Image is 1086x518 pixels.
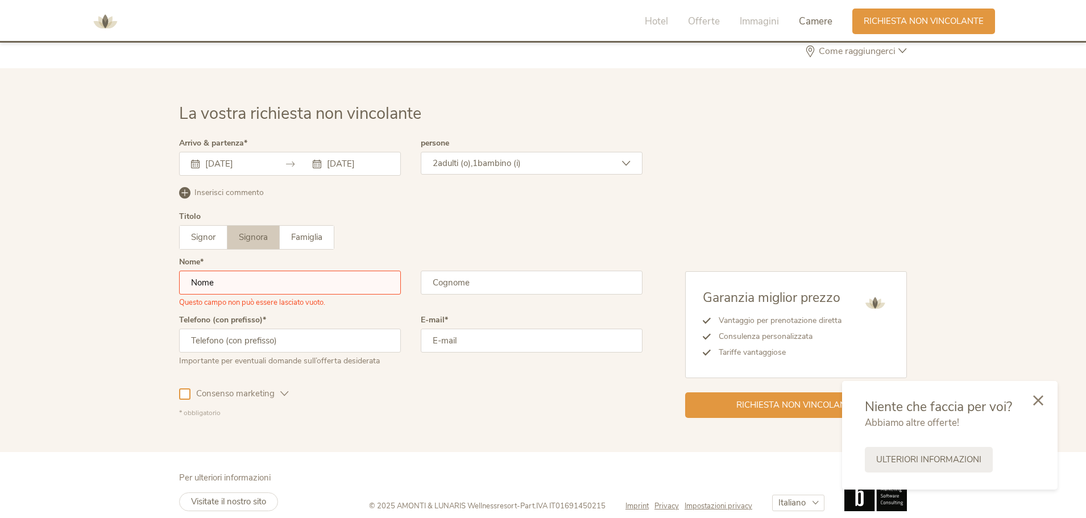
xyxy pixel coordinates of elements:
[438,158,472,169] span: adulti (o),
[191,231,215,243] span: Signor
[520,501,606,511] span: Part.IVA IT01691450215
[179,213,201,221] div: Titolo
[876,454,981,466] span: Ulteriori informazioni
[654,501,685,511] a: Privacy
[179,316,266,324] label: Telefono (con prefisso)
[816,47,898,56] span: Come raggiungerci
[865,447,993,473] a: Ulteriori informazioni
[179,258,204,266] label: Nome
[478,158,521,169] span: bambino (i)
[864,15,984,27] span: Richiesta non vincolante
[179,353,401,367] div: Importante per eventuali domande sull’offerta desiderata
[711,329,842,345] li: Consulenza personalizzata
[88,17,122,25] a: AMONTI & LUNARIS Wellnessresort
[179,271,401,295] input: Nome
[865,398,1012,416] span: Niente che faccia per voi?
[421,271,643,295] input: Cognome
[202,158,267,169] input: Arrivo
[179,408,643,418] div: * obbligatorio
[88,5,122,39] img: AMONTI & LUNARIS Wellnessresort
[865,416,959,429] span: Abbiamo altre offerte!
[179,295,325,308] span: Questo campo non può essere lasciato vuoto.
[625,501,649,511] span: Imprint
[190,388,280,400] span: Consenso marketing
[179,329,401,353] input: Telefono (con prefisso)
[179,492,278,511] a: Visitate il nostro sito
[324,158,389,169] input: Partenza
[179,139,247,147] label: Arrivo & partenza
[369,501,517,511] span: © 2025 AMONTI & LUNARIS Wellnessresort
[239,231,268,243] span: Signora
[736,399,856,411] span: Richiesta non vincolante
[191,496,266,507] span: Visitate il nostro sito
[421,139,449,147] label: persone
[472,158,478,169] span: 1
[740,15,779,28] span: Immagini
[844,473,907,511] img: Brandnamic GmbH | Leading Hospitality Solutions
[799,15,832,28] span: Camere
[179,472,271,483] span: Per ulteriori informazioni
[645,15,668,28] span: Hotel
[625,501,654,511] a: Imprint
[291,231,322,243] span: Famiglia
[861,289,889,317] img: AMONTI & LUNARIS Wellnessresort
[711,345,842,360] li: Tariffe vantaggiose
[433,158,438,169] span: 2
[703,289,840,306] span: Garanzia miglior prezzo
[711,313,842,329] li: Vantaggio per prenotazione diretta
[421,329,643,353] input: E-mail
[685,501,752,511] a: Impostazioni privacy
[517,501,520,511] span: -
[194,187,264,198] span: Inserisci commento
[654,501,679,511] span: Privacy
[179,102,421,125] span: La vostra richiesta non vincolante
[688,15,720,28] span: Offerte
[421,316,448,324] label: E-mail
